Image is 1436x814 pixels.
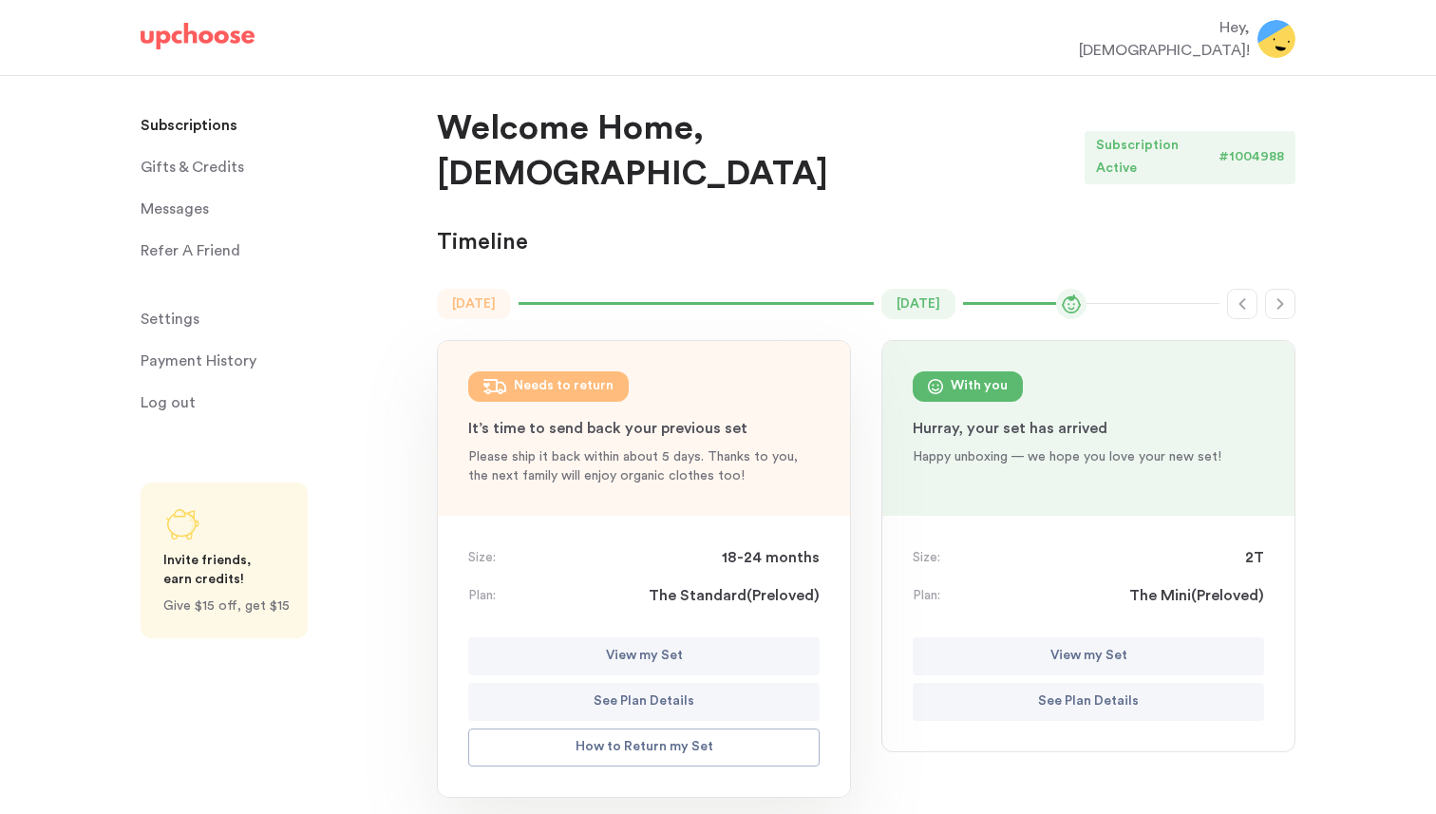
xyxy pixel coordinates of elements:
p: Happy unboxing — we hope you love your new set! [913,447,1264,466]
img: UpChoose [141,23,255,49]
span: 2T [1245,546,1264,569]
p: View my Set [1050,645,1127,668]
a: UpChoose [141,23,255,58]
a: Messages [141,190,414,228]
p: How to Return my Set [576,736,713,759]
p: Size: [913,548,940,567]
p: Plan: [913,586,940,605]
a: Payment History [141,342,414,380]
a: Refer A Friend [141,232,414,270]
div: Hey, [DEMOGRAPHIC_DATA] ! [1079,16,1250,62]
button: See Plan Details [913,683,1264,721]
p: It’s time to send back your previous set [468,417,820,440]
p: Timeline [437,228,528,258]
a: Subscriptions [141,106,414,144]
p: See Plan Details [594,691,694,713]
a: Share UpChoose [141,483,308,638]
button: How to Return my Set [468,729,820,767]
span: Messages [141,190,209,228]
p: Please ship it back within about 5 days. Thanks to you, the next family will enjoy organic clothe... [468,447,820,485]
div: # 1004988 [1219,131,1295,184]
time: [DATE] [881,289,955,319]
div: Subscription Active [1085,131,1219,184]
span: Settings [141,300,199,338]
button: View my Set [913,637,1264,675]
a: Settings [141,300,414,338]
span: Log out [141,384,196,422]
p: Refer A Friend [141,232,240,270]
span: The Standard ( Preloved ) [649,584,820,607]
time: [DATE] [437,289,511,319]
p: Hurray, your set has arrived [913,417,1264,440]
p: See Plan Details [1038,691,1139,713]
span: Gifts & Credits [141,148,244,186]
p: Plan: [468,586,496,605]
p: Size: [468,548,496,567]
span: 18-24 months [722,546,820,569]
p: Payment History [141,342,256,380]
button: View my Set [468,637,820,675]
p: Welcome Home, [DEMOGRAPHIC_DATA] [437,106,1085,198]
div: With you [951,375,1008,398]
a: Log out [141,384,414,422]
button: See Plan Details [468,683,820,721]
a: Gifts & Credits [141,148,414,186]
span: The Mini ( Preloved ) [1129,584,1264,607]
p: View my Set [606,645,683,668]
p: Subscriptions [141,106,237,144]
div: Needs to return [514,375,614,398]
